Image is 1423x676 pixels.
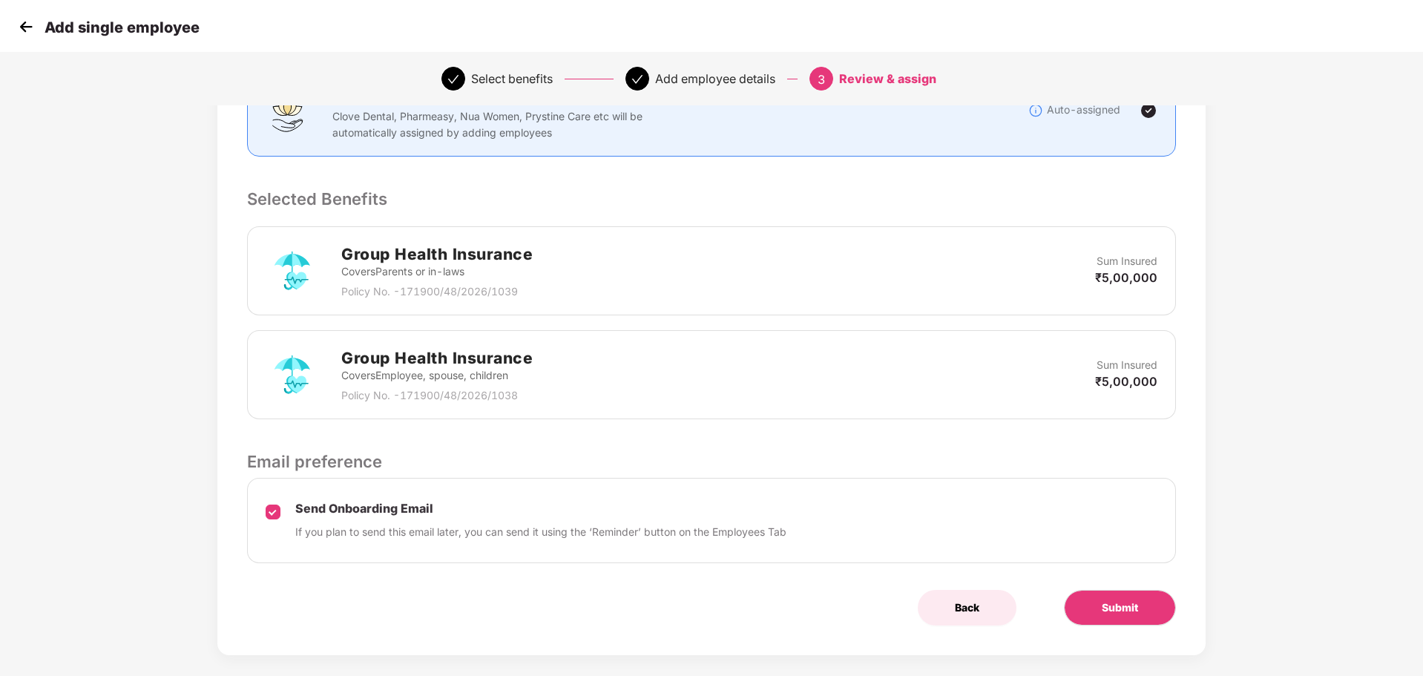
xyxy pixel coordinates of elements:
p: Sum Insured [1097,357,1157,373]
p: Email preference [247,449,1176,474]
div: Select benefits [471,67,553,91]
p: Policy No. - 171900/48/2026/1039 [341,283,533,300]
p: Clove Dental, Pharmeasy, Nua Women, Prystine Care etc will be automatically assigned by adding em... [332,108,652,141]
h2: Group Health Insurance [341,242,533,266]
p: ₹5,00,000 [1095,269,1157,286]
p: Selected Benefits [247,186,1176,211]
p: ₹5,00,000 [1095,373,1157,390]
p: Covers Parents or in-laws [341,263,533,280]
p: Add single employee [45,19,200,36]
span: Submit [1102,600,1138,616]
p: Auto-assigned [1047,102,1120,118]
h2: Group Health Insurance [341,346,533,370]
img: svg+xml;base64,PHN2ZyBpZD0iVGljay0yNHgyNCIgeG1sbnM9Imh0dHA6Ly93d3cudzMub3JnLzIwMDAvc3ZnIiB3aWR0aD... [1140,102,1157,119]
img: svg+xml;base64,PHN2ZyB4bWxucz0iaHR0cDovL3d3dy53My5vcmcvMjAwMC9zdmciIHdpZHRoPSI3MiIgaGVpZ2h0PSI3Mi... [266,244,319,298]
img: svg+xml;base64,PHN2ZyB4bWxucz0iaHR0cDovL3d3dy53My5vcmcvMjAwMC9zdmciIHdpZHRoPSI3MiIgaGVpZ2h0PSI3Mi... [266,348,319,401]
button: Submit [1064,590,1176,626]
div: Add employee details [655,67,775,91]
span: check [631,73,643,85]
p: Sum Insured [1097,253,1157,269]
img: svg+xml;base64,PHN2ZyBpZD0iQWZmaW5pdHlfQmVuZWZpdHMiIGRhdGEtbmFtZT0iQWZmaW5pdHkgQmVuZWZpdHMiIHhtbG... [266,88,310,133]
img: svg+xml;base64,PHN2ZyBpZD0iSW5mb18tXzMyeDMyIiBkYXRhLW5hbWU9IkluZm8gLSAzMngzMiIgeG1sbnM9Imh0dHA6Ly... [1028,103,1043,118]
p: Covers Employee, spouse, children [341,367,533,384]
p: If you plan to send this email later, you can send it using the ‘Reminder’ button on the Employee... [295,524,786,540]
span: 3 [818,72,825,87]
button: Back [918,590,1016,626]
span: Back [955,600,979,616]
div: Review & assign [839,67,936,91]
img: svg+xml;base64,PHN2ZyB4bWxucz0iaHR0cDovL3d3dy53My5vcmcvMjAwMC9zdmciIHdpZHRoPSIzMCIgaGVpZ2h0PSIzMC... [15,16,37,38]
span: check [447,73,459,85]
p: Send Onboarding Email [295,501,786,516]
p: Policy No. - 171900/48/2026/1038 [341,387,533,404]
